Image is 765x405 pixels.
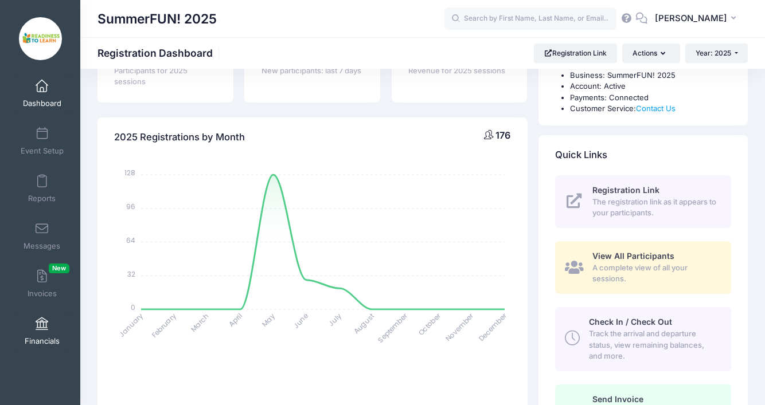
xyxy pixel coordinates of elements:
tspan: 0 [131,302,135,312]
h1: SummerFUN! 2025 [97,6,217,32]
tspan: 128 [124,168,135,178]
span: A complete view of all your sessions. [592,262,718,285]
tspan: September [376,310,409,344]
h1: Registration Dashboard [97,47,223,59]
tspan: June [291,311,310,330]
a: Dashboard [15,73,69,113]
span: View All Participants [592,251,674,261]
span: Event Setup [21,146,64,156]
tspan: 96 [126,202,135,211]
tspan: April [227,311,244,328]
span: Send Invoice [592,394,643,404]
a: InvoicesNew [15,264,69,304]
li: Customer Service: [570,103,731,115]
a: Event Setup [15,121,69,161]
img: SummerFUN! 2025 [19,17,62,60]
div: Participants for 2025 sessions [114,65,216,88]
tspan: January [117,311,145,339]
tspan: December [477,310,509,343]
span: Dashboard [23,99,61,108]
span: Registration Link [592,185,659,195]
span: Invoices [28,289,57,298]
div: Revenue for 2025 sessions [408,65,510,77]
span: Check In / Check Out [589,317,672,327]
tspan: 64 [126,235,135,245]
tspan: 32 [127,269,135,278]
tspan: November [443,310,476,343]
a: Registration Link The registration link as it appears to your participants. [555,175,731,228]
span: Year: 2025 [696,49,731,57]
span: 176 [495,129,510,141]
tspan: March [189,311,212,334]
a: Registration Link [534,44,617,63]
a: Messages [15,216,69,256]
a: View All Participants A complete view of all your sessions. [555,241,731,294]
h4: Quick Links [555,139,607,171]
button: [PERSON_NAME] [647,6,748,32]
tspan: October [416,310,443,337]
input: Search by First Name, Last Name, or Email... [444,7,616,30]
span: Financials [25,336,60,346]
span: Reports [28,194,56,203]
span: [PERSON_NAME] [655,12,727,25]
a: Check In / Check Out Track the arrival and departure status, view remaining balances, and more. [555,307,731,371]
span: Track the arrival and departure status, view remaining balances, and more. [589,328,718,362]
tspan: July [326,311,344,328]
a: Reports [15,168,69,209]
tspan: August [352,311,376,336]
li: Payments: Connected [570,92,731,104]
span: Messages [24,241,60,251]
div: New participants: last 7 days [261,65,364,77]
tspan: February [150,311,178,339]
span: The registration link as it appears to your participants. [592,196,718,219]
button: Actions [622,44,680,63]
h4: 2025 Registrations by Month [114,121,245,154]
tspan: May [260,311,277,328]
li: Account: Active [570,81,731,92]
li: Business: SummerFUN! 2025 [570,70,731,81]
span: New [49,264,69,273]
button: Year: 2025 [685,44,748,63]
a: Contact Us [636,104,676,113]
a: Financials [15,311,69,351]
